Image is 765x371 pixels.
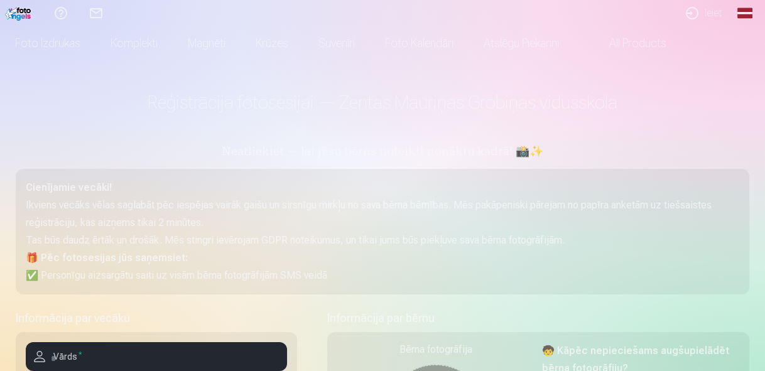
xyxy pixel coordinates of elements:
a: All products [574,26,681,61]
p: Ikviens vecāks vēlas saglabāt pēc iespējas vairāk gaišu un sirsnīgu mirkļu no sava bērna bērnības... [26,196,739,232]
a: Foto kalendāri [370,26,469,61]
h5: Informācija par vecāku [16,309,297,327]
img: /fa1 [5,5,33,21]
a: Magnēti [173,26,241,61]
h5: Neatliekiet — lai jūsu bērns noteikti nonāktu kadrā! 📸✨ [16,144,749,161]
a: Komplekti [95,26,173,61]
h1: Reģistrācija fotosesijai — Zentas Mauriņas Grobiņas vidusskola [16,91,749,114]
a: Suvenīri [303,26,370,61]
a: Atslēgu piekariņi [469,26,574,61]
p: ✅ Personīgu aizsargātu saiti uz visām bērna fotogrāfijām SMS veidā [26,267,739,284]
strong: Cienījamie vecāki! [26,181,112,193]
p: Tas būs daudz ērtāk un drošāk. Mēs stingri ievērojam GDPR noteikumus, un tikai jums būs piekļuve ... [26,232,739,249]
div: Bērna fotogrāfija [337,342,534,357]
a: Krūzes [241,26,303,61]
h5: Informācija par bērnu [327,309,749,327]
strong: 🎁 Pēc fotosesijas jūs saņemsiet: [26,252,188,264]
